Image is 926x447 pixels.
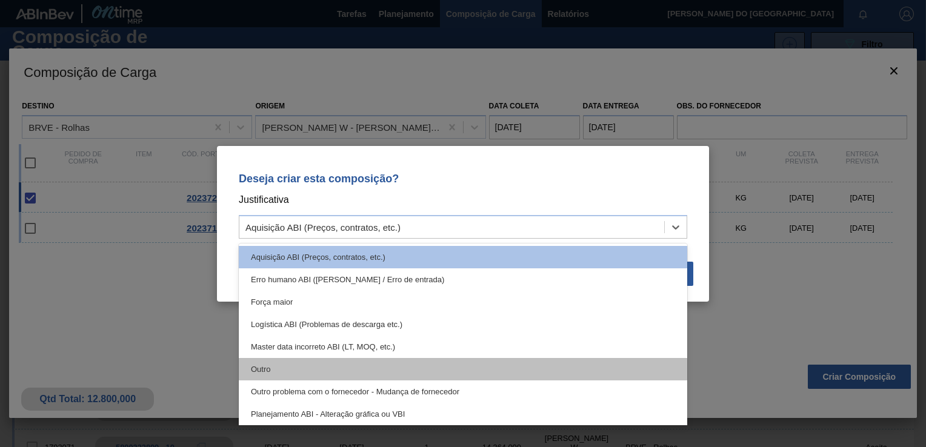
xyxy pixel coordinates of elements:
p: Deseja criar esta composição? [239,173,687,185]
div: Master data incorreto ABI (LT, MOQ, etc.) [239,336,687,358]
div: Aquisição ABI (Preços, contratos, etc.) [245,222,401,232]
div: Força maior [239,291,687,313]
div: Planejamento ABI - Alteração gráfica ou VBI [239,403,687,425]
div: Erro humano ABI ([PERSON_NAME] / Erro de entrada) [239,268,687,291]
div: Outro problema com o fornecedor - Mudança de fornecedor [239,380,687,403]
p: Justificativa [239,192,687,208]
div: Outro [239,358,687,380]
div: Aquisição ABI (Preços, contratos, etc.) [239,246,687,268]
div: Logística ABI (Problemas de descarga etc.) [239,313,687,336]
